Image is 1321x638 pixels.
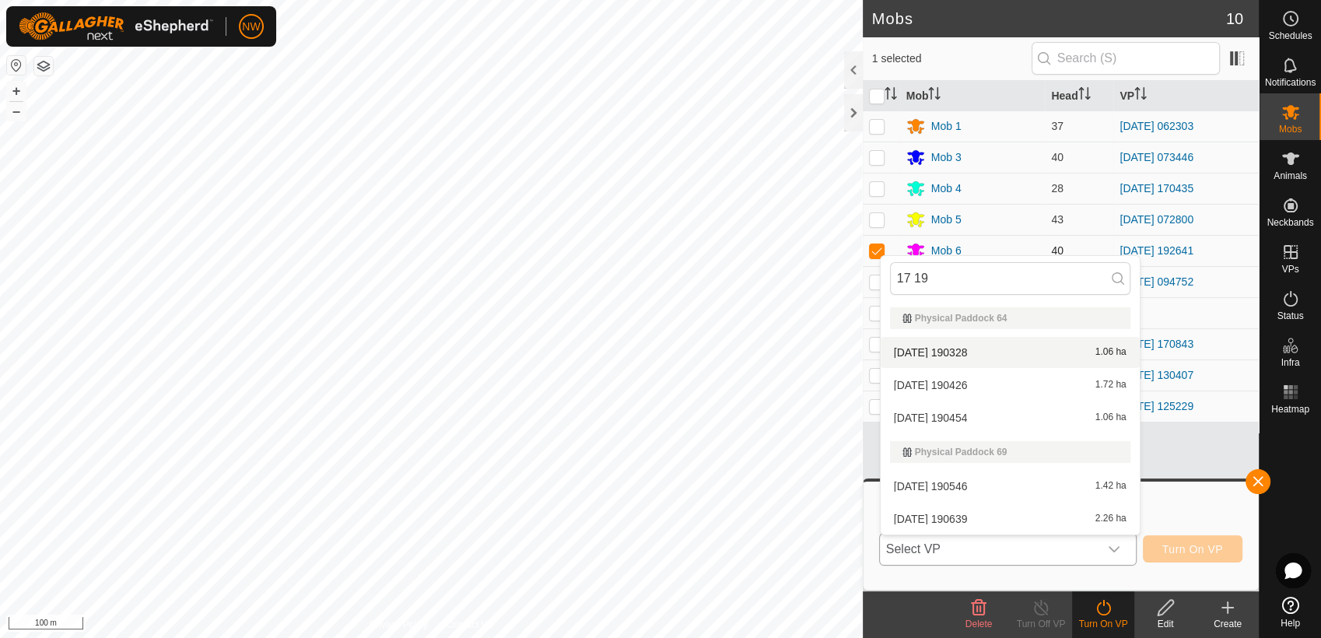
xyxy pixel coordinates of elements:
div: Mob 6 [931,243,962,259]
th: Mob [900,81,1046,111]
input: Search (S) [1032,42,1220,75]
a: Contact Us [447,618,492,632]
li: 2025-02-17 190454 [881,402,1140,433]
p-sorticon: Activate to sort [1134,89,1147,102]
span: [DATE] 190546 [894,481,968,492]
a: [DATE] 170435 [1120,182,1193,195]
span: [DATE] 190328 [894,347,968,358]
span: Status [1277,311,1303,321]
li: 2025-02-17 190639 [881,503,1140,535]
div: Mob 4 [931,181,962,197]
p-sorticon: Activate to sort [885,89,897,102]
li: 2025-02-17 190546 [881,471,1140,502]
span: 1.72 ha [1095,380,1127,391]
button: Map Layers [34,57,53,75]
div: Turn On VP [1072,617,1134,631]
li: 2025-02-17 190426 [881,370,1140,401]
span: Infra [1281,358,1299,367]
div: Create [1197,617,1259,631]
span: Delete [965,619,993,629]
a: [DATE] 094752 [1120,275,1193,288]
a: [DATE] 073446 [1120,151,1193,163]
div: Mob 3 [931,149,962,166]
span: VPs [1281,265,1298,274]
span: Animals [1274,171,1307,181]
input: Search [890,262,1130,295]
th: VP [1113,81,1259,111]
span: Heatmap [1271,405,1309,414]
p-sorticon: Activate to sort [928,89,941,102]
div: Mob 1 [931,118,962,135]
button: Turn On VP [1143,535,1242,563]
span: 1.06 ha [1095,347,1127,358]
div: dropdown trigger [1098,534,1130,565]
img: Gallagher Logo [19,12,213,40]
a: Privacy Policy [370,618,428,632]
div: Physical Paddock 64 [902,314,1118,323]
span: Neckbands [1267,218,1313,227]
li: 2025-02-17 190328 [881,337,1140,368]
span: [DATE] 190426 [894,380,968,391]
button: + [7,82,26,100]
span: 1.42 ha [1095,481,1127,492]
a: [DATE] 062303 [1120,120,1193,132]
button: Reset Map [7,56,26,75]
span: 10 [1226,7,1243,30]
span: Help [1281,619,1300,628]
div: Turn Off VP [1010,617,1072,631]
td: - [1113,297,1259,328]
span: [DATE] 190639 [894,514,968,524]
span: 43 [1051,213,1063,226]
span: NW [242,19,260,35]
span: 1.06 ha [1095,412,1127,423]
a: [DATE] 192641 [1120,244,1193,257]
a: [DATE] 125229 [1120,400,1193,412]
a: [DATE] 072800 [1120,213,1193,226]
div: Physical Paddock 69 [902,447,1118,457]
div: Edit [1134,617,1197,631]
span: Mobs [1279,124,1302,134]
span: [DATE] 190454 [894,412,968,423]
span: 37 [1051,120,1063,132]
p-sorticon: Activate to sort [1078,89,1091,102]
span: Notifications [1265,78,1316,87]
span: 40 [1051,244,1063,257]
span: 28 [1051,182,1063,195]
th: Head [1045,81,1113,111]
a: [DATE] 170843 [1120,338,1193,350]
span: Select VP [880,534,1098,565]
span: 2.26 ha [1095,514,1127,524]
span: 1 selected [872,51,1032,67]
span: 40 [1051,151,1063,163]
a: Help [1260,591,1321,634]
h2: Mobs [872,9,1226,28]
span: Schedules [1268,31,1312,40]
a: [DATE] 130407 [1120,369,1193,381]
span: Turn On VP [1162,543,1223,556]
div: Mob 5 [931,212,962,228]
ul: Option List [881,301,1140,535]
button: – [7,102,26,121]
